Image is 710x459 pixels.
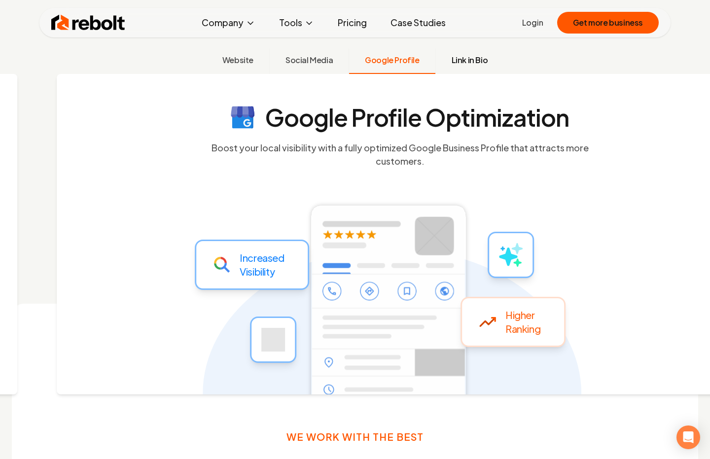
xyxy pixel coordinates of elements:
span: Website [222,54,253,66]
a: Pricing [330,13,375,33]
p: Higher Ranking [505,308,540,336]
button: Link in Bio [435,48,504,74]
a: Login [522,17,543,29]
a: Case Studies [383,13,454,33]
span: Google Profile [365,54,419,66]
button: Social Media [269,48,349,74]
button: Company [194,13,263,33]
button: Tools [271,13,322,33]
p: Boost your local visibility with a fully optimized Google Business Profile that attracts more cus... [211,141,589,168]
img: Rebolt Logo [51,13,125,33]
span: Link in Bio [452,54,488,66]
div: Open Intercom Messenger [676,425,700,449]
h4: Google Profile Optimization [265,106,569,129]
span: Social Media [285,54,333,66]
button: Website [207,48,269,74]
p: Increased Visibility [240,251,284,279]
h3: We work with the best [286,430,424,444]
button: Google Profile [349,48,435,74]
button: Get more business [557,12,659,34]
